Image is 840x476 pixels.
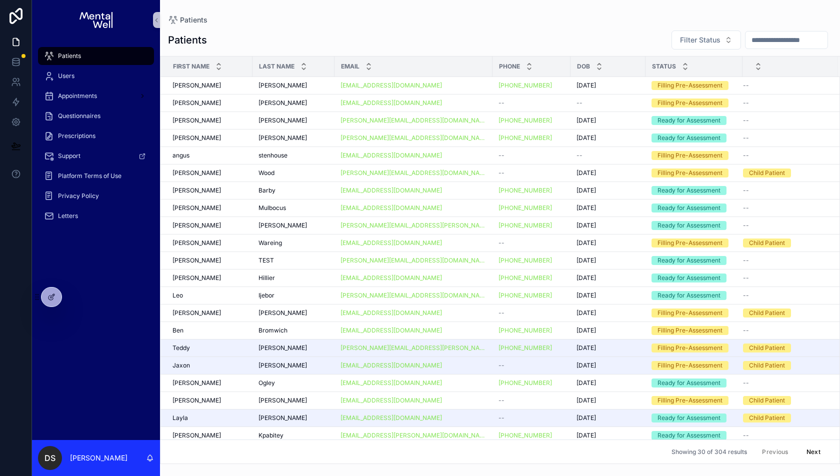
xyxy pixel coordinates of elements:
[657,413,720,422] div: Ready for Assessment
[651,203,736,212] a: Ready for Assessment
[258,99,307,107] span: [PERSON_NAME]
[172,414,188,422] span: Layla
[172,169,221,177] span: [PERSON_NAME]
[498,239,564,247] a: --
[172,134,221,142] span: [PERSON_NAME]
[657,361,722,370] div: Filling Pre-Assessment
[651,343,736,352] a: Filling Pre-Assessment
[258,116,307,124] span: [PERSON_NAME]
[498,274,552,282] a: [PHONE_NUMBER]
[340,81,486,89] a: [EMAIL_ADDRESS][DOMAIN_NAME]
[498,291,564,299] a: [PHONE_NUMBER]
[498,204,552,212] a: [PHONE_NUMBER]
[258,379,275,387] span: Ogley
[38,167,154,185] a: Platform Terms of Use
[749,413,785,422] div: Child Patient
[340,134,486,142] a: [PERSON_NAME][EMAIL_ADDRESS][DOMAIN_NAME]
[258,309,307,317] span: [PERSON_NAME]
[258,414,328,422] a: [PERSON_NAME]
[340,414,486,422] a: [EMAIL_ADDRESS][DOMAIN_NAME]
[172,396,246,404] a: [PERSON_NAME]
[172,134,246,142] a: [PERSON_NAME]
[172,99,221,107] span: [PERSON_NAME]
[743,134,826,142] a: --
[58,112,100,120] span: Questionnaires
[258,169,328,177] a: Wood
[258,344,328,352] a: [PERSON_NAME]
[576,256,596,264] span: [DATE]
[258,274,328,282] a: Hillier
[340,396,442,404] a: [EMAIL_ADDRESS][DOMAIN_NAME]
[38,127,154,145] a: Prescriptions
[657,291,720,300] div: Ready for Assessment
[576,396,639,404] a: [DATE]
[743,186,749,194] span: --
[258,116,328,124] a: [PERSON_NAME]
[258,186,275,194] span: Barby
[651,308,736,317] a: Filling Pre-Assessment
[340,326,486,334] a: [EMAIL_ADDRESS][DOMAIN_NAME]
[576,99,639,107] a: --
[58,92,97,100] span: Appointments
[172,151,189,159] span: angus
[576,204,596,212] span: [DATE]
[651,81,736,90] a: Filling Pre-Assessment
[576,81,596,89] span: [DATE]
[576,379,596,387] span: [DATE]
[743,308,826,317] a: Child Patient
[651,168,736,177] a: Filling Pre-Assessment
[498,169,564,177] a: --
[743,256,826,264] a: --
[258,361,328,369] a: [PERSON_NAME]
[743,396,826,405] a: Child Patient
[498,221,564,229] a: [PHONE_NUMBER]
[340,81,442,89] a: [EMAIL_ADDRESS][DOMAIN_NAME]
[743,413,826,422] a: Child Patient
[498,396,504,404] span: --
[172,361,246,369] a: Jaxon
[172,274,221,282] span: [PERSON_NAME]
[340,326,442,334] a: [EMAIL_ADDRESS][DOMAIN_NAME]
[340,274,486,282] a: [EMAIL_ADDRESS][DOMAIN_NAME]
[258,326,328,334] a: Bromwich
[743,274,749,282] span: --
[172,291,183,299] span: Leo
[172,326,183,334] span: Ben
[498,256,564,264] a: [PHONE_NUMBER]
[258,186,328,194] a: Barby
[576,256,639,264] a: [DATE]
[172,344,190,352] span: Teddy
[743,168,826,177] a: Child Patient
[498,116,552,124] a: [PHONE_NUMBER]
[340,239,486,247] a: [EMAIL_ADDRESS][DOMAIN_NAME]
[340,309,442,317] a: [EMAIL_ADDRESS][DOMAIN_NAME]
[576,134,596,142] span: [DATE]
[172,291,246,299] a: Leo
[172,116,221,124] span: [PERSON_NAME]
[258,169,274,177] span: Wood
[498,326,552,334] a: [PHONE_NUMBER]
[172,99,246,107] a: [PERSON_NAME]
[498,151,504,159] span: --
[498,309,564,317] a: --
[498,186,564,194] a: [PHONE_NUMBER]
[172,344,246,352] a: Teddy
[172,256,246,264] a: [PERSON_NAME]
[576,274,639,282] a: [DATE]
[172,274,246,282] a: [PERSON_NAME]
[651,256,736,265] a: Ready for Assessment
[32,40,160,238] div: scrollable content
[340,291,486,299] a: [PERSON_NAME][EMAIL_ADDRESS][DOMAIN_NAME]
[258,99,328,107] a: [PERSON_NAME]
[498,291,552,299] a: [PHONE_NUMBER]
[79,12,112,28] img: App logo
[340,361,486,369] a: [EMAIL_ADDRESS][DOMAIN_NAME]
[657,186,720,195] div: Ready for Assessment
[576,169,639,177] a: [DATE]
[576,291,596,299] span: [DATE]
[340,204,486,212] a: [EMAIL_ADDRESS][DOMAIN_NAME]
[258,326,287,334] span: Bromwich
[498,151,564,159] a: --
[576,134,639,142] a: [DATE]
